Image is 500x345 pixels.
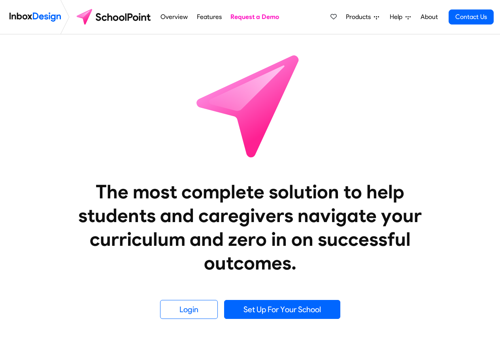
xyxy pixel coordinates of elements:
[158,9,190,25] a: Overview
[194,9,224,25] a: Features
[224,300,340,319] a: Set Up For Your School
[390,12,406,22] span: Help
[160,300,218,319] a: Login
[346,12,374,22] span: Products
[62,180,438,275] heading: The most complete solution to help students and caregivers navigate your curriculum and zero in o...
[387,9,414,25] a: Help
[343,9,382,25] a: Products
[449,9,494,25] a: Contact Us
[179,34,321,177] img: icon_schoolpoint.svg
[228,9,281,25] a: Request a Demo
[418,9,440,25] a: About
[73,8,156,26] img: schoolpoint logo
